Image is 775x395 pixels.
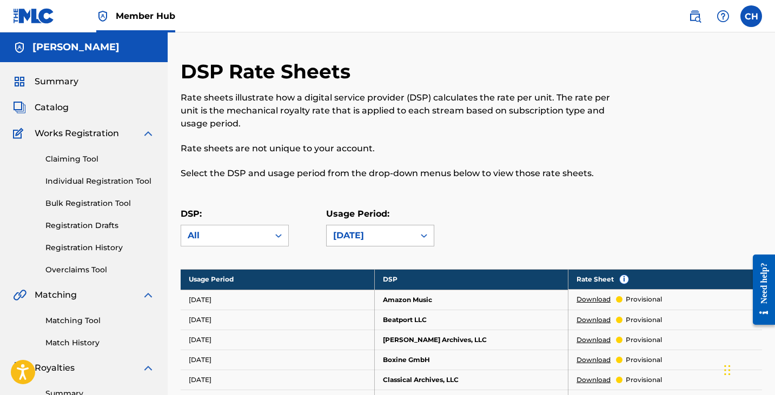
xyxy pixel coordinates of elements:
p: Rate sheets are not unique to your account. [181,142,628,155]
div: User Menu [740,5,762,27]
td: Boxine GmbH [374,350,568,370]
img: expand [142,289,155,302]
td: Classical Archives, LLC [374,370,568,390]
img: Catalog [13,101,26,114]
p: provisional [626,375,662,385]
iframe: Chat Widget [721,343,775,395]
p: provisional [626,355,662,365]
iframe: Resource Center [745,246,775,333]
h5: Cindy Huang [32,41,120,53]
p: provisional [626,335,662,345]
th: Rate Sheet [568,269,762,290]
img: expand [142,361,155,374]
p: provisional [626,294,662,304]
img: Accounts [13,41,26,54]
span: Matching [35,289,77,302]
td: [PERSON_NAME] Archives, LLC [374,330,568,350]
a: CatalogCatalog [13,101,69,114]
div: Help [712,5,734,27]
a: Download [577,335,611,345]
h2: DSP Rate Sheets [181,59,356,84]
p: provisional [626,315,662,325]
span: Works Registration [35,127,119,140]
a: Bulk Registration Tool [45,198,155,209]
img: Works Registration [13,127,27,140]
a: Matching Tool [45,315,155,326]
label: Usage Period: [326,209,389,219]
a: Registration History [45,242,155,253]
span: Member Hub [116,10,175,22]
p: Rate sheets illustrate how a digital service provider (DSP) calculates the rate per unit. The rat... [181,91,628,130]
img: Royalties [13,361,26,374]
img: Summary [13,75,26,88]
a: Download [577,355,611,365]
a: Match History [45,337,155,349]
img: MLC Logo [13,8,55,24]
a: Download [577,375,611,385]
span: Royalties [35,361,75,374]
a: Overclaims Tool [45,264,155,276]
a: Claiming Tool [45,153,155,165]
th: DSP [374,269,568,290]
td: [DATE] [181,370,374,390]
th: Usage Period [181,269,374,290]
p: Select the DSP and usage period from the drop-down menus below to view those rate sheets. [181,167,628,180]
label: DSP: [181,209,202,219]
span: i [620,275,628,284]
a: Individual Registration Tool [45,176,155,187]
a: Download [577,315,611,325]
td: [DATE] [181,350,374,370]
a: Public Search [684,5,706,27]
a: Download [577,294,611,304]
img: Top Rightsholder [96,10,109,23]
div: All [188,229,262,242]
img: Matching [13,289,27,302]
img: search [688,10,701,23]
span: Summary [35,75,78,88]
a: Registration Drafts [45,220,155,231]
img: expand [142,127,155,140]
img: help [717,10,730,23]
a: SummarySummary [13,75,78,88]
td: [DATE] [181,310,374,330]
td: Beatport LLC [374,310,568,330]
div: [DATE] [333,229,408,242]
span: Catalog [35,101,69,114]
td: [DATE] [181,290,374,310]
td: [DATE] [181,330,374,350]
div: Drag [724,354,731,386]
td: Amazon Music [374,290,568,310]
